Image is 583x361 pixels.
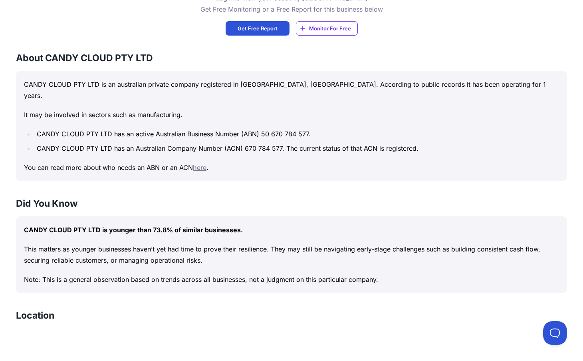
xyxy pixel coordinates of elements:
p: CANDY CLOUD PTY LTD is an australian private company registered in [GEOGRAPHIC_DATA], [GEOGRAPHIC... [24,79,559,101]
a: here [193,164,206,172]
h3: Location [16,309,54,322]
p: This matters as younger businesses haven’t yet had time to prove their resilience. They may still... [24,243,559,266]
a: Get Free Report [226,21,290,36]
li: CANDY CLOUD PTY LTD has an active Australian Business Number (ABN) 50 670 784 577. [34,128,559,140]
p: CANDY CLOUD PTY LTD is younger than 73.8% of similar businesses. [24,224,559,235]
span: Get Free Report [238,24,278,32]
p: You can read more about who needs an ABN or an ACN . [24,162,559,173]
p: It may be involved in sectors such as manufacturing. [24,109,559,120]
h3: About CANDY CLOUD PTY LTD [16,52,567,64]
p: Note: This is a general observation based on trends across all businesses, not a judgment on this... [24,274,559,285]
span: Monitor For Free [309,24,351,32]
h3: Did You Know [16,197,567,210]
iframe: Toggle Customer Support [543,321,567,345]
li: CANDY CLOUD PTY LTD has an Australian Company Number (ACN) 670 784 577. The current status of tha... [34,143,559,154]
a: Monitor For Free [296,21,358,36]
